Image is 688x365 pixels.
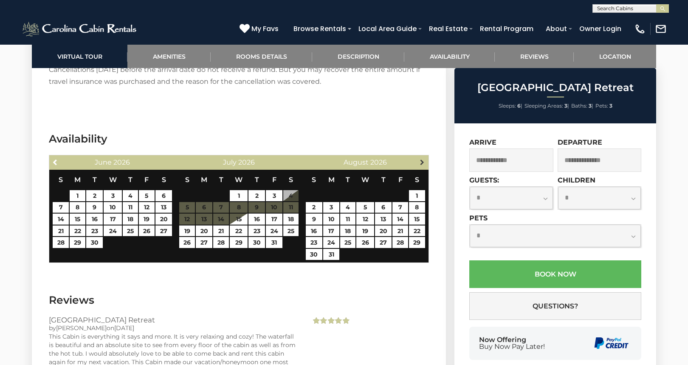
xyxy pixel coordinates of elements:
[53,225,68,237] a: 21
[495,45,574,68] a: Reviews
[248,214,265,225] a: 16
[248,237,265,248] a: 30
[541,21,571,36] a: About
[375,225,392,237] a: 20
[86,214,103,225] a: 16
[469,260,641,288] button: Book Now
[104,202,121,213] a: 10
[571,100,593,111] li: |
[323,237,340,248] a: 24
[575,21,626,36] a: Owner Login
[409,225,425,237] a: 22
[230,225,248,237] a: 22
[589,103,592,109] strong: 3
[93,176,97,184] span: Tuesday
[289,21,350,36] a: Browse Rentals
[185,176,189,184] span: Sunday
[95,158,112,166] span: June
[404,45,495,68] a: Availability
[392,237,408,248] a: 28
[323,202,340,213] a: 3
[409,237,425,248] a: 29
[469,138,496,146] label: Arrive
[392,225,408,237] a: 21
[248,190,265,201] a: 2
[479,343,545,350] span: Buy Now Pay Later!
[49,316,298,324] h3: [GEOGRAPHIC_DATA] Retreat
[312,45,404,68] a: Description
[74,176,81,184] span: Monday
[306,237,322,248] a: 23
[240,23,281,34] a: My Favs
[213,237,229,248] a: 28
[609,103,612,109] strong: 3
[56,324,107,332] span: [PERSON_NAME]
[312,176,316,184] span: Sunday
[49,131,429,146] h3: Availability
[417,157,428,167] a: Next
[49,324,298,332] div: by on
[655,23,667,35] img: mail-regular-white.png
[323,225,340,237] a: 17
[306,249,322,260] a: 30
[517,103,521,109] strong: 6
[53,202,68,213] a: 7
[356,214,374,225] a: 12
[479,336,545,350] div: Now Offering
[361,176,369,184] span: Wednesday
[375,202,392,213] a: 6
[306,225,322,237] a: 16
[155,225,172,237] a: 27
[524,100,569,111] li: |
[196,237,212,248] a: 27
[595,103,608,109] span: Pets:
[113,158,130,166] span: 2026
[104,225,121,237] a: 24
[70,237,85,248] a: 29
[251,23,279,34] span: My Favs
[230,190,248,201] a: 1
[179,225,195,237] a: 19
[323,249,340,260] a: 31
[162,176,166,184] span: Saturday
[634,23,646,35] img: phone-regular-white.png
[340,214,355,225] a: 11
[248,225,265,237] a: 23
[340,237,355,248] a: 25
[266,225,282,237] a: 24
[419,159,426,165] span: Next
[123,190,138,201] a: 4
[139,202,155,213] a: 12
[109,176,117,184] span: Wednesday
[381,176,386,184] span: Thursday
[235,176,242,184] span: Wednesday
[392,202,408,213] a: 7
[213,225,229,237] a: 21
[340,225,355,237] a: 18
[354,21,421,36] a: Local Area Guide
[196,225,212,237] a: 20
[425,21,472,36] a: Real Estate
[398,176,403,184] span: Friday
[144,176,149,184] span: Friday
[255,176,259,184] span: Thursday
[306,202,322,213] a: 2
[370,158,387,166] span: 2026
[558,176,595,184] label: Children
[524,103,563,109] span: Sleeping Areas:
[574,45,656,68] a: Location
[356,202,374,213] a: 5
[346,176,350,184] span: Tuesday
[230,214,248,225] a: 15
[289,176,293,184] span: Saturday
[86,202,103,213] a: 9
[59,176,63,184] span: Sunday
[86,190,103,201] a: 2
[415,176,419,184] span: Saturday
[155,190,172,201] a: 6
[211,45,312,68] a: Rooms Details
[409,202,425,213] a: 8
[283,214,299,225] a: 18
[571,103,587,109] span: Baths:
[21,20,139,37] img: White-1-2.png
